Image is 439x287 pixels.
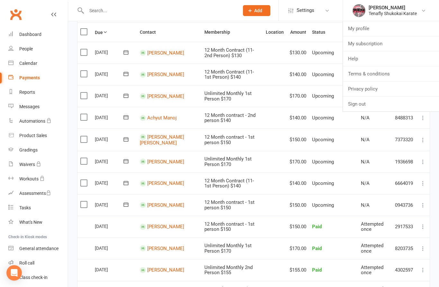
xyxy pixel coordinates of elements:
a: Class kiosk mode [8,270,68,285]
span: Unlimited Monthly 1st Person $170 [204,91,252,102]
td: 8488313 [392,107,416,129]
div: [DATE] [95,47,124,57]
span: Paid [312,224,322,230]
div: Waivers [19,162,35,167]
div: Gradings [19,147,38,152]
td: $140.00 [287,107,309,129]
td: 6664019 [392,172,416,194]
a: Reports [8,85,68,100]
span: Unlimited Monthly 1st Person $170 [204,156,252,167]
div: Payments [19,75,40,80]
span: Upcoming [312,93,334,99]
a: What's New [8,215,68,230]
a: [PERSON_NAME] [147,246,184,251]
a: [PERSON_NAME] [147,202,184,208]
span: Attempted once [361,243,383,254]
span: 12 Month Contract (11- 1st Person) $140 [204,69,254,80]
div: Dashboard [19,32,41,37]
div: Messages [19,104,40,109]
td: $155.00 [287,259,309,281]
span: Upcoming [312,159,334,165]
div: [DATE] [95,69,124,79]
a: [PERSON_NAME] [147,72,184,77]
div: People [19,46,33,51]
td: $150.00 [287,128,309,151]
td: $170.00 [287,238,309,259]
a: [PERSON_NAME] [147,50,184,56]
a: Achyut Manoj [147,115,177,121]
a: People [8,42,68,56]
a: Automations [8,114,68,128]
span: Upcoming [312,115,334,121]
div: General attendance [19,246,58,251]
div: [DATE] [95,156,124,166]
div: [DATE] [95,134,124,144]
th: Due [92,23,137,42]
a: My profile [343,21,439,36]
div: Product Sales [19,133,47,138]
img: thumb_image1695931792.png [353,4,365,17]
span: 12 Month contract - 1st person $150 [204,134,255,145]
a: Sign out [343,97,439,111]
a: Terms & conditions [343,66,439,81]
span: N/A [361,180,370,186]
td: $170.00 [287,151,309,173]
th: Contact [137,23,202,42]
span: Settings [297,3,314,18]
div: Assessments [19,191,51,196]
div: [DATE] [95,112,124,122]
a: Gradings [8,143,68,157]
a: Clubworx [8,6,24,22]
div: [DATE] [95,91,124,100]
span: Upcoming [312,137,334,143]
div: Calendar [19,61,37,66]
div: [DATE] [95,265,124,274]
span: Unlimited Monthly 2nd Person $155 [204,265,253,276]
td: $140.00 [287,64,309,85]
div: Tasks [19,205,31,210]
td: 1936698 [392,151,416,173]
button: Add [243,5,270,16]
span: 12 Month contract - 2nd person $140 [204,112,255,124]
td: $150.00 [287,194,309,216]
div: Workouts [19,176,39,181]
span: Add [254,8,262,13]
span: Upcoming [312,72,334,77]
a: Assessments [8,186,68,201]
th: Amount [287,23,309,42]
a: [PERSON_NAME] [147,180,184,186]
a: Messages [8,100,68,114]
a: Dashboard [8,27,68,42]
div: Class check-in [19,275,48,280]
span: 12 Month Contract (11- 1st Person) $140 [204,178,254,189]
th: Membership [202,23,263,42]
td: 0943736 [392,194,416,216]
span: 12 Month contract - 1st person $150 [204,199,255,211]
div: What's New [19,220,42,225]
a: [PERSON_NAME] [PERSON_NAME] [140,134,184,146]
div: [DATE] [95,178,124,188]
span: N/A [361,137,370,143]
span: Upcoming [312,202,334,208]
a: Help [343,51,439,66]
div: [PERSON_NAME] [369,5,417,11]
span: Unlimited Monthly 1st Person $170 [204,243,252,254]
th: Status [309,23,358,42]
a: Privacy policy [343,82,439,96]
div: [DATE] [95,221,124,231]
input: Search... [85,6,235,15]
div: Roll call [19,260,34,265]
span: N/A [361,202,370,208]
div: Tenafly Shukokai Karate [369,11,417,16]
a: [PERSON_NAME] [147,224,184,230]
th: Location [263,23,287,42]
a: General attendance kiosk mode [8,241,68,256]
a: [PERSON_NAME] [147,93,184,99]
a: Tasks [8,201,68,215]
a: Calendar [8,56,68,71]
div: [DATE] [95,200,124,210]
a: [PERSON_NAME] [147,159,184,165]
a: Roll call [8,256,68,270]
td: $150.00 [287,216,309,238]
td: 2917533 [392,216,416,238]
